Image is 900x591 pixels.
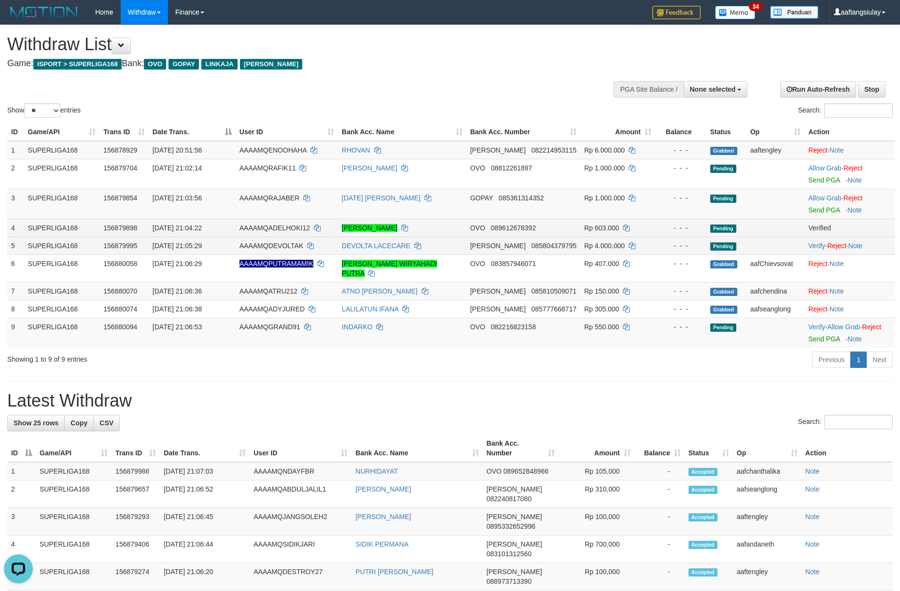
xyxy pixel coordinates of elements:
[112,480,160,508] td: 156879657
[802,435,893,462] th: Action
[160,563,250,591] td: [DATE] 21:06:20
[532,305,577,313] span: Copy 085777668717 to clipboard
[532,242,577,250] span: Copy 085804379795 to clipboard
[847,206,862,214] a: Note
[487,513,542,521] span: [PERSON_NAME]
[655,123,706,141] th: Balance
[250,462,352,480] td: AAAAMQNDAYFBR
[749,2,762,11] span: 34
[858,81,886,98] a: Stop
[584,260,619,267] span: Rp 407.000
[559,435,634,462] th: Amount: activate to sort column ascending
[830,287,844,295] a: Note
[634,480,685,508] td: -
[710,324,736,332] span: Pending
[250,563,352,591] td: AAAAMQDESTROY27
[559,462,634,480] td: Rp 105,000
[342,305,398,313] a: LALILATUN IFANA
[236,123,338,141] th: User ID: activate to sort column ascending
[659,286,703,296] div: - - -
[491,164,533,172] span: Copy 08812261897 to clipboard
[153,287,202,295] span: [DATE] 21:06:36
[99,123,149,141] th: Trans ID: activate to sort column ascending
[746,300,805,318] td: aafseanglong
[70,419,87,427] span: Copy
[808,242,825,250] a: Verify
[710,147,737,155] span: Grabbed
[808,164,841,172] a: Allow Grab
[99,419,113,427] span: CSV
[24,103,60,118] select: Showentries
[805,467,820,475] a: Note
[559,508,634,535] td: Rp 100,000
[487,550,532,558] span: Copy 083101312560 to clipboard
[24,254,100,282] td: SUPERLIGA168
[153,224,202,232] span: [DATE] 21:04:22
[584,224,619,232] span: Rp 603.000
[808,323,825,331] a: Verify
[470,305,526,313] span: [PERSON_NAME]
[24,318,100,348] td: SUPERLIGA168
[352,435,482,462] th: Bank Acc. Name: activate to sort column ascending
[470,146,526,154] span: [PERSON_NAME]
[652,6,701,19] img: Feedback.jpg
[112,508,160,535] td: 156879293
[847,176,862,184] a: Note
[470,323,485,331] span: OVO
[804,141,895,159] td: ·
[7,123,24,141] th: ID
[7,318,24,348] td: 9
[866,352,893,368] a: Next
[634,462,685,480] td: -
[804,300,895,318] td: ·
[24,237,100,254] td: SUPERLIGA168
[487,568,542,576] span: [PERSON_NAME]
[808,305,828,313] a: Reject
[7,300,24,318] td: 8
[338,123,466,141] th: Bank Acc. Name: activate to sort column ascending
[827,323,862,331] span: ·
[808,164,843,172] span: ·
[342,224,397,232] a: [PERSON_NAME]
[160,462,250,480] td: [DATE] 21:07:03
[7,59,591,69] h4: Game: Bank:
[710,225,736,233] span: Pending
[659,322,703,332] div: - - -
[804,123,895,141] th: Action
[684,81,748,98] button: None selected
[504,467,548,475] span: Copy 089652848966 to clipboard
[584,305,619,313] span: Rp 305.000
[689,468,717,476] span: Accepted
[559,535,634,563] td: Rp 700,000
[844,164,863,172] a: Reject
[342,242,410,250] a: DEVOLTA LACECARE
[770,6,818,19] img: panduan.png
[808,194,841,202] a: Allow Grab
[7,159,24,189] td: 2
[153,146,202,154] span: [DATE] 20:51:56
[710,288,737,296] span: Grabbed
[342,287,418,295] a: ATNO [PERSON_NAME]
[746,282,805,300] td: aafchendina
[153,242,202,250] span: [DATE] 21:05:29
[808,260,828,267] a: Reject
[634,535,685,563] td: -
[24,123,100,141] th: Game/API: activate to sort column ascending
[487,540,542,548] span: [PERSON_NAME]
[584,164,625,172] span: Rp 1.000.000
[733,480,802,508] td: aafseanglong
[580,123,655,141] th: Amount: activate to sort column ascending
[780,81,856,98] a: Run Auto-Refresh
[559,563,634,591] td: Rp 100,000
[36,480,112,508] td: SUPERLIGA168
[4,4,33,33] button: Open LiveChat chat widget
[112,435,160,462] th: Trans ID: activate to sort column ascending
[710,195,736,203] span: Pending
[491,224,536,232] span: Copy 089612678392 to clipboard
[153,305,202,313] span: [DATE] 21:06:38
[250,435,352,462] th: User ID: activate to sort column ascending
[804,219,895,237] td: Verified
[36,563,112,591] td: SUPERLIGA168
[239,224,310,232] span: AAAAMQADELHOKI12
[103,287,137,295] span: 156880070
